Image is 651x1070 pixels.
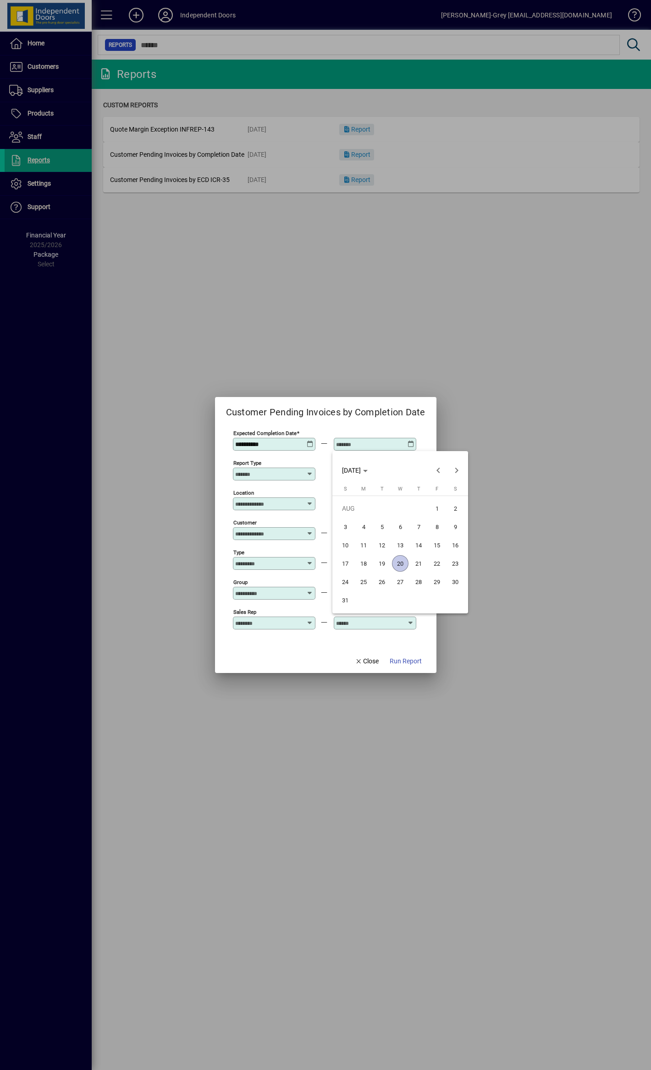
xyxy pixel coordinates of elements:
button: Wed Aug 27 2025 [391,573,409,591]
button: Mon Aug 18 2025 [354,554,373,573]
span: 6 [392,518,408,535]
span: 17 [337,555,353,572]
span: 28 [410,574,427,590]
span: 14 [410,537,427,553]
span: W [398,486,403,492]
button: Tue Aug 05 2025 [373,518,391,536]
button: Previous month [429,461,447,480]
span: 7 [410,518,427,535]
span: 30 [447,574,463,590]
span: 1 [429,500,445,517]
button: Sun Aug 10 2025 [336,536,354,554]
span: 4 [355,518,372,535]
button: Mon Aug 04 2025 [354,518,373,536]
span: M [361,486,366,492]
button: Thu Aug 07 2025 [409,518,428,536]
span: S [454,486,457,492]
button: Sun Aug 31 2025 [336,591,354,609]
span: 20 [392,555,408,572]
button: Mon Aug 25 2025 [354,573,373,591]
span: S [344,486,347,492]
button: Fri Aug 15 2025 [428,536,446,554]
button: Thu Aug 14 2025 [409,536,428,554]
button: Sat Aug 23 2025 [446,554,464,573]
span: [DATE] [342,467,361,474]
td: AUG [336,499,428,518]
button: Wed Aug 20 2025 [391,554,409,573]
button: Sun Aug 17 2025 [336,554,354,573]
button: Tue Aug 19 2025 [373,554,391,573]
button: Sun Aug 03 2025 [336,518,354,536]
span: 10 [337,537,353,553]
span: 18 [355,555,372,572]
span: T [381,486,384,492]
span: F [436,486,438,492]
span: 3 [337,518,353,535]
span: 29 [429,574,445,590]
button: Choose month and year [338,462,371,479]
span: 9 [447,518,463,535]
button: Fri Aug 01 2025 [428,499,446,518]
span: 11 [355,537,372,553]
span: 8 [429,518,445,535]
span: 13 [392,537,408,553]
button: Sat Aug 30 2025 [446,573,464,591]
button: Thu Aug 28 2025 [409,573,428,591]
span: 16 [447,537,463,553]
button: Fri Aug 29 2025 [428,573,446,591]
button: Mon Aug 11 2025 [354,536,373,554]
span: T [417,486,420,492]
span: 12 [374,537,390,553]
span: 31 [337,592,353,608]
button: Fri Aug 08 2025 [428,518,446,536]
button: Next month [447,461,466,480]
button: Wed Aug 06 2025 [391,518,409,536]
span: 23 [447,555,463,572]
span: 5 [374,518,390,535]
span: 24 [337,574,353,590]
span: 26 [374,574,390,590]
span: 21 [410,555,427,572]
button: Sat Aug 09 2025 [446,518,464,536]
span: 22 [429,555,445,572]
span: 15 [429,537,445,553]
span: 25 [355,574,372,590]
button: Fri Aug 22 2025 [428,554,446,573]
button: Sat Aug 16 2025 [446,536,464,554]
span: 2 [447,500,463,517]
span: 27 [392,574,408,590]
button: Tue Aug 12 2025 [373,536,391,554]
button: Thu Aug 21 2025 [409,554,428,573]
span: 19 [374,555,390,572]
button: Tue Aug 26 2025 [373,573,391,591]
button: Sun Aug 24 2025 [336,573,354,591]
button: Wed Aug 13 2025 [391,536,409,554]
button: Sat Aug 02 2025 [446,499,464,518]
